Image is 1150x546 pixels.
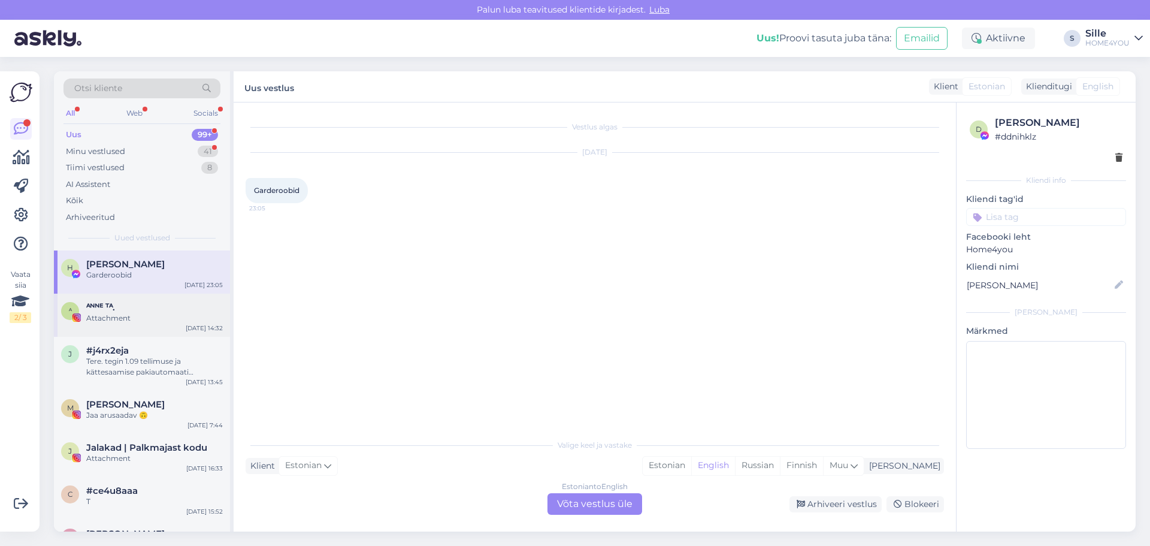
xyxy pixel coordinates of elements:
div: [PERSON_NAME] [864,460,940,472]
div: [DATE] 23:05 [184,280,223,289]
div: Vestlus algas [246,122,944,132]
div: [DATE] 14:32 [186,324,223,333]
div: Web [124,105,145,121]
span: c [68,490,73,499]
div: [DATE] 15:52 [186,507,223,516]
div: Klient [246,460,275,472]
div: Finnish [780,457,823,475]
div: Aktiivne [962,28,1035,49]
div: All [63,105,77,121]
span: J [68,447,72,455]
div: Klient [929,80,958,93]
div: Jaa arusaadav 🙃 [86,410,223,421]
div: Arhiveeritud [66,212,115,224]
div: S [1064,30,1081,47]
div: Arhiveeri vestlus [789,496,882,512]
div: 41 [198,146,218,158]
span: Luba [646,4,673,15]
div: T [86,496,223,507]
div: [DATE] 16:33 [186,464,223,473]
div: Vaata siia [10,269,31,323]
div: 2 / 3 [10,312,31,323]
span: Otsi kliente [74,82,122,95]
div: [PERSON_NAME] [966,307,1126,318]
div: Minu vestlused [66,146,125,158]
span: Garderoobid [254,186,299,195]
span: #ce4u8aaa [86,485,138,496]
div: Kõik [66,195,83,207]
div: English [691,457,735,475]
span: English [1082,80,1113,93]
div: Attachment [86,453,223,464]
div: Klienditugi [1021,80,1072,93]
span: 23:05 [249,204,294,213]
input: Lisa nimi [967,279,1112,292]
p: Kliendi tag'id [966,193,1126,206]
div: 99+ [192,129,218,141]
span: H [67,263,73,272]
div: # ddnihklz [995,130,1122,143]
div: Kliendi info [966,175,1126,186]
span: M [67,403,74,412]
span: ᴬ [69,306,72,315]
span: Mari Klst [86,399,165,410]
div: Attachment [86,313,223,324]
div: AI Assistent [66,179,110,191]
span: Annabel Trifanov [86,529,165,539]
div: Uus [66,129,81,141]
div: Proovi tasuta juba täna: [756,31,891,46]
button: Emailid [896,27,948,50]
div: Blokeeri [886,496,944,512]
span: Halja Kivi [86,259,165,270]
div: Estonian to English [562,481,628,492]
span: Uued vestlused [114,233,170,243]
span: #j4rx2eja [86,345,129,356]
span: Estonian [285,459,322,472]
span: ᴬᴺᴺᴱ ᵀᴬ. [86,302,115,313]
div: Võta vestlus üle [547,493,642,515]
div: Tiimi vestlused [66,162,125,174]
p: Home4you [966,243,1126,256]
span: Estonian [969,80,1005,93]
p: Kliendi nimi [966,261,1126,273]
div: [DATE] 13:45 [186,378,223,387]
div: Tere. tegin 1.09 tellimuse ja kättesaamise pakiautomaati [GEOGRAPHIC_DATA] Lasnamägi aga pole vee... [86,356,223,378]
span: Jalakad | Palkmajast kodu [86,442,207,453]
a: SilleHOME4YOU [1085,29,1143,48]
span: j [68,349,72,358]
div: Sille [1085,29,1130,38]
label: Uus vestlus [244,79,294,95]
img: Askly Logo [10,81,32,104]
div: [PERSON_NAME] [995,116,1122,130]
div: [DATE] 7:44 [187,421,223,430]
b: Uus! [756,32,779,44]
div: [DATE] [246,147,944,158]
span: d [976,125,982,134]
div: Garderoobid [86,270,223,280]
div: HOME4YOU [1085,38,1130,48]
div: Russian [735,457,780,475]
div: 8 [201,162,218,174]
div: Valige keel ja vastake [246,440,944,451]
p: Facebooki leht [966,231,1126,243]
div: Estonian [643,457,691,475]
p: Märkmed [966,325,1126,337]
div: Socials [191,105,220,121]
input: Lisa tag [966,208,1126,226]
span: Muu [830,460,848,470]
